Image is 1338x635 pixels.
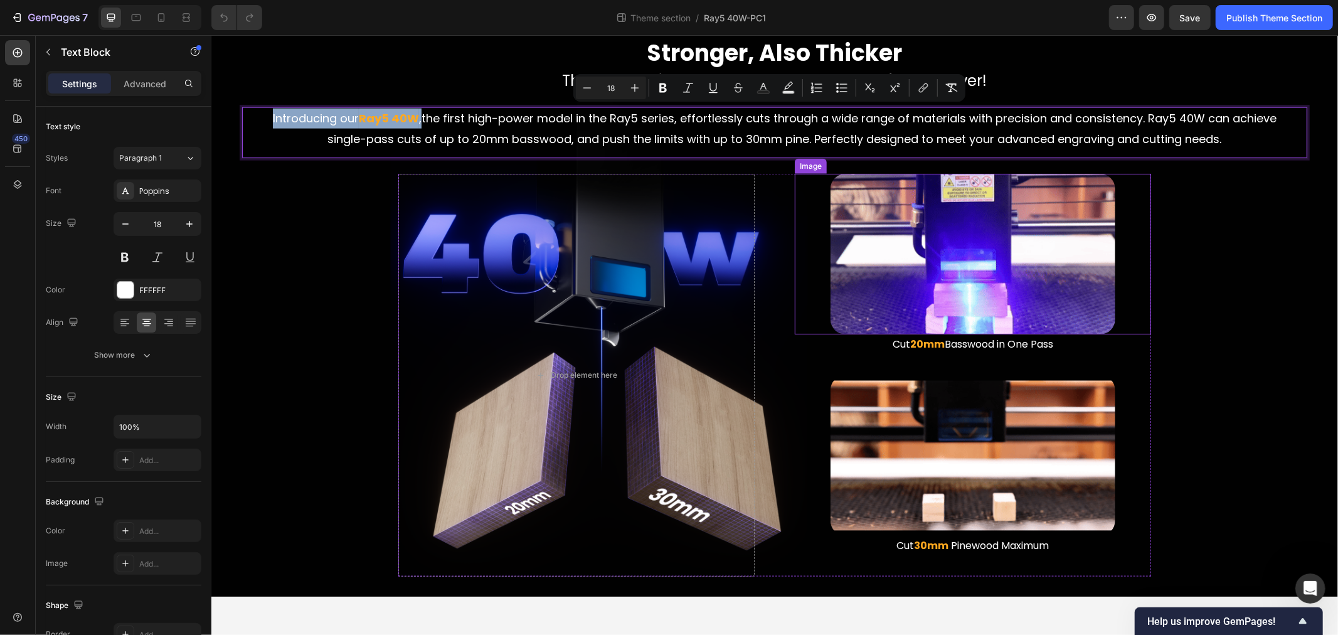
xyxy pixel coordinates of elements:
div: FFFFFF [139,285,198,296]
div: 如果您有任何特定的问题或需要进一步的帮助，请随时与我们联系。 [20,184,196,209]
div: Editor contextual toolbar [573,74,965,102]
div: 你好，我是GemPages的[PERSON_NAME]。 [20,264,196,288]
button: GIF 选取器 [60,411,70,421]
a: [URL][DOMAIN_NAME] [64,136,162,146]
div: Padding [46,454,75,466]
strong: 30mm [703,503,738,518]
p: Settings [62,77,97,90]
div: 请检查重复主题部分：[URL][DOMAIN_NAME][DOMAIN_NAME]同时，检查我们添加主题部分的页面：[URL][DOMAIN_NAME][DOMAIN_NAME]实时页面：[UR... [10,66,206,216]
div: Add... [139,526,198,537]
div: Color [46,525,65,536]
div: Undo/Redo [211,5,262,30]
button: 表情符号选取器 [40,411,50,421]
img: Profile image for Annie [36,7,56,27]
div: Add... [139,455,198,466]
button: 上传附件 [19,411,29,421]
iframe: Intercom live chat [1295,574,1325,604]
div: Annie说… [10,256,241,391]
button: Start recording [80,411,90,421]
div: Align [46,314,81,331]
p: Cut Pinewood Maximum [585,502,938,520]
div: Color [46,284,65,296]
iframe: Design area [211,35,1338,635]
span: / [696,11,699,24]
button: 7 [5,5,93,30]
div: 450 [12,134,30,144]
button: Publish Theme Section [1216,5,1333,30]
div: Shape [46,597,86,614]
h1: [PERSON_NAME] [61,6,142,16]
div: [PERSON_NAME] • 18 小时前 [20,219,127,227]
div: Width [46,421,66,432]
img: gempages_490436405370029203-516a900e-7a73-47cc-b7d1-94d20b7e6508.gif [619,139,904,299]
div: Drop element here [339,335,406,345]
div: Size [46,389,79,406]
button: Save [1169,5,1211,30]
span: Save [1180,13,1201,23]
div: 你好，我是GemPages的[PERSON_NAME]。我想跟进一下，确认你有没有机会查看我的最后评论。如果你有任何问题，请不要犹豫，让我知道；我很乐意帮助你。请注意：如果没有回复，这个聊天框将... [10,256,206,363]
div: Image [586,125,613,137]
a: [URL][DOMAIN_NAME][DOMAIN_NAME] [20,74,167,97]
strong: 20mm [699,302,733,316]
b: 实时页面： [20,136,64,146]
div: Poppins [139,186,198,197]
p: Text Block [61,45,167,60]
div: Font [46,185,61,196]
button: Paragraph 1 [114,147,201,169]
div: 请检查 [20,73,196,98]
input: Auto [114,415,201,438]
button: go back [8,5,32,29]
button: 发送消息… [215,406,235,426]
button: Scroll to bottom [115,355,136,376]
div: Show more [95,349,153,361]
textarea: 发消息... [11,385,240,406]
div: Add... [139,558,198,570]
button: Show more [46,344,201,366]
a: [URL][DOMAIN_NAME] [20,21,125,43]
div: 请确认是否正常工作，然后您可以使用我们的主题部分并将其添加到您的页面中。 [20,154,196,178]
p: Advanced [124,77,166,90]
div: 关闭 [220,5,243,28]
div: Annie说… [10,66,241,239]
div: Background [46,494,107,511]
button: Show survey - Help us improve GemPages! [1147,614,1310,629]
div: Publish Theme Section [1226,11,1322,24]
div: 我想跟进一下，确认你有没有机会查看我的最后评论。如果你有任何问题，请不要犹豫，让我知道；我很乐意帮助你。请注意：如果没有回复，这个聊天框将在24小时后关闭。下次有问题可以随时打开新的聊天框。 [20,294,196,356]
img: gempages_490436405370029203-c427c5a1-7d86-432a-b892-fa4a9a72a42c.gif [619,340,904,501]
p: Cut Basswood in One Pass [585,301,938,319]
span: Theme section [628,11,693,24]
div: Size [46,215,79,232]
a: [URL][DOMAIN_NAME][DOMAIN_NAME] [20,105,194,127]
div: 9 月 29 日 [10,239,241,256]
p: 7 [82,10,88,25]
b: 重复主题部分： [46,74,108,84]
p: 在线 [61,16,77,28]
span: Help us improve GemPages! [1147,616,1295,627]
span: Paragraph 1 [119,152,162,164]
span: Ray5 40W-PC1 [704,11,766,24]
div: 同时，检查我们添加主题部分的页面： [20,104,196,129]
button: 主页 [196,5,220,29]
div: Styles [46,152,68,164]
div: Image [46,558,68,569]
div: Text style [46,121,80,132]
